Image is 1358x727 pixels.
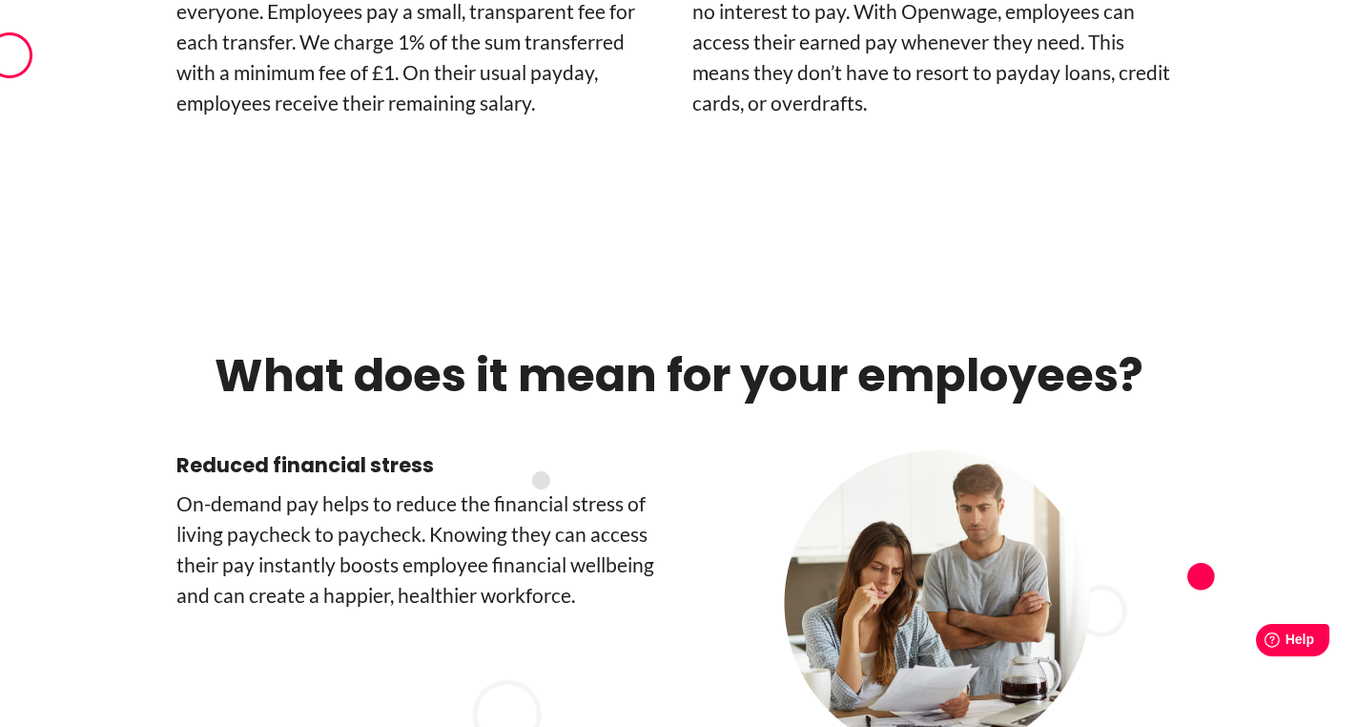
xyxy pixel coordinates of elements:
p: On-­demand pay helps to reduce the financial stress of living paycheck to paycheck. Knowing they ... [176,488,666,611]
iframe: Help widget launcher [1188,616,1337,670]
h4: Reduced financial stress [176,450,666,481]
h2: What does it mean for your employees? [176,347,1182,405]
